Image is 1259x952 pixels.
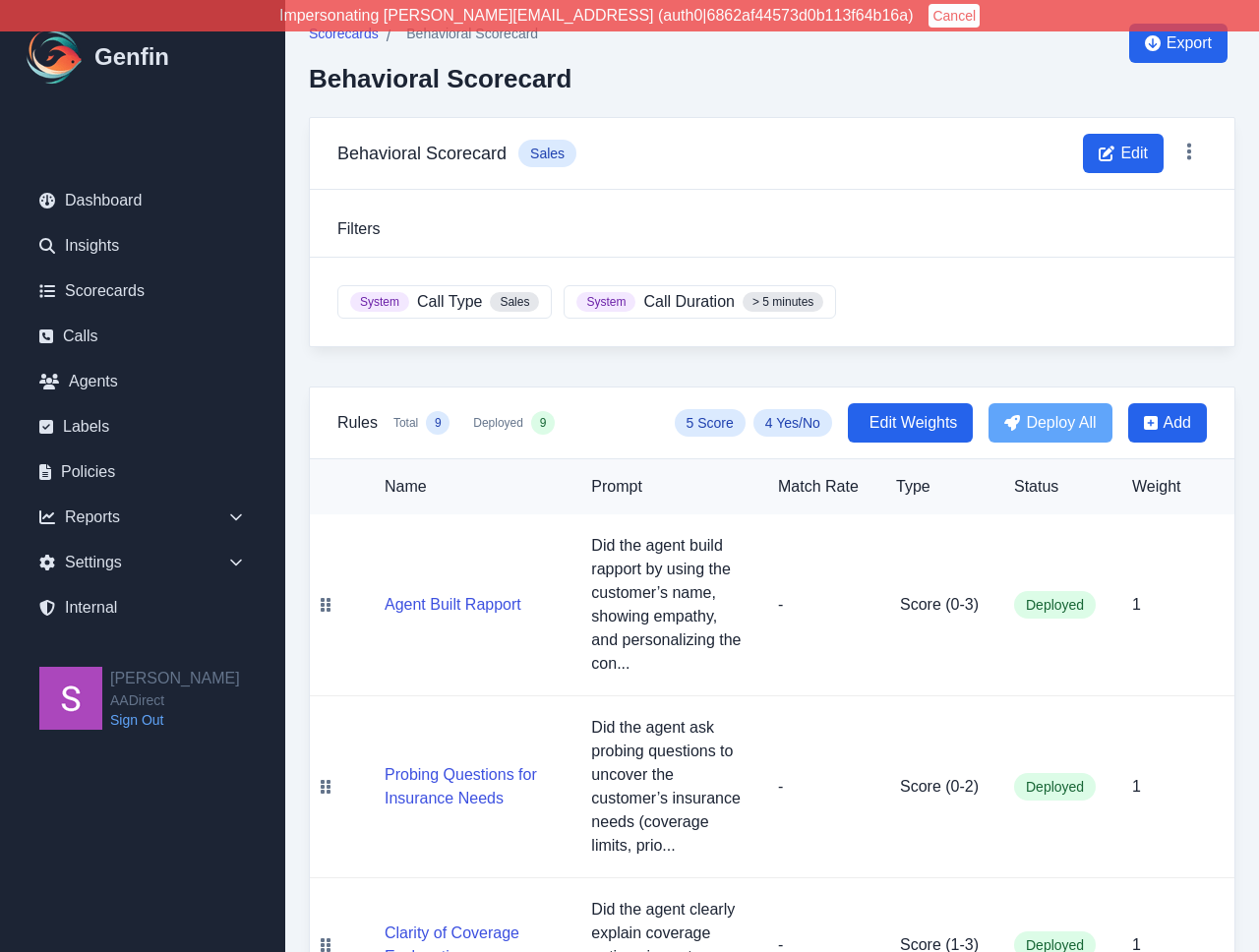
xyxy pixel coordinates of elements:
p: Did the agent ask probing questions to uncover the customer’s insurance needs (coverage limits, p... [591,716,747,858]
button: Cancel [929,4,980,28]
span: Behavioral Scorecard [406,24,538,43]
p: - [778,593,865,617]
a: Labels [24,407,262,446]
a: Policies [24,452,262,492]
p: Did the agent build rapport by using the customer’s name, showing empathy, and personalizing the ... [591,534,747,676]
span: 5 Score [675,409,746,437]
h1: Genfin [94,41,169,73]
span: 9 [540,415,547,431]
span: Add [1164,411,1191,435]
span: 4 Yes/No [753,409,832,437]
span: Edit Weights [869,411,958,435]
span: Scorecards [309,24,379,43]
h2: [PERSON_NAME] [110,667,240,690]
button: Agent Built Rapport [385,593,521,617]
img: Logo [24,26,87,89]
span: / [387,25,390,48]
a: Dashboard [24,181,262,220]
th: Weight [1116,459,1234,514]
span: Export [1167,31,1212,55]
button: Edit [1083,134,1164,173]
span: AADirect [110,690,240,710]
div: Settings [24,543,262,582]
span: Total [393,415,418,431]
a: Agent Built Rapport [385,596,521,613]
span: ( 0 - 3 ) [941,596,979,613]
span: Edit [1120,142,1148,165]
span: > 5 minutes [743,292,823,312]
button: Add [1128,403,1207,443]
h3: Filters [337,217,1207,241]
h5: Score [900,775,983,799]
span: Deployed [473,415,523,431]
h2: Behavioral Scorecard [309,64,571,93]
h5: Score [900,593,983,617]
h3: Rules [337,411,378,435]
th: Name [341,459,575,514]
h3: Behavioral Scorecard [337,140,507,167]
button: Edit Weights [848,403,974,443]
span: Sales [490,292,539,312]
span: Sales [518,140,576,167]
th: Prompt [575,459,762,514]
a: Scorecards [24,271,262,311]
span: 1 [1132,778,1141,795]
span: Deployed [1014,591,1096,619]
a: Scorecards [309,24,379,48]
button: Export [1129,24,1228,63]
span: Deployed [1014,773,1096,801]
span: Call Type [417,290,482,314]
button: Probing Questions for Insurance Needs [385,763,560,810]
span: 9 [435,415,442,431]
div: Reports [24,498,262,537]
span: Deploy All [1026,411,1096,435]
p: - [778,775,865,799]
a: Sign Out [110,710,240,730]
button: Deploy All [989,403,1111,443]
span: Call Duration [643,290,734,314]
span: 1 [1132,596,1141,613]
th: Status [998,459,1116,514]
a: Agents [24,362,262,401]
th: Type [880,459,998,514]
th: Match Rate [762,459,880,514]
span: ( 0 - 2 ) [941,778,979,795]
a: Calls [24,317,262,356]
a: Insights [24,226,262,266]
span: System [576,292,635,312]
img: Shane Wey [39,667,102,730]
a: Internal [24,588,262,627]
span: System [350,292,409,312]
a: Probing Questions for Insurance Needs [385,790,560,806]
